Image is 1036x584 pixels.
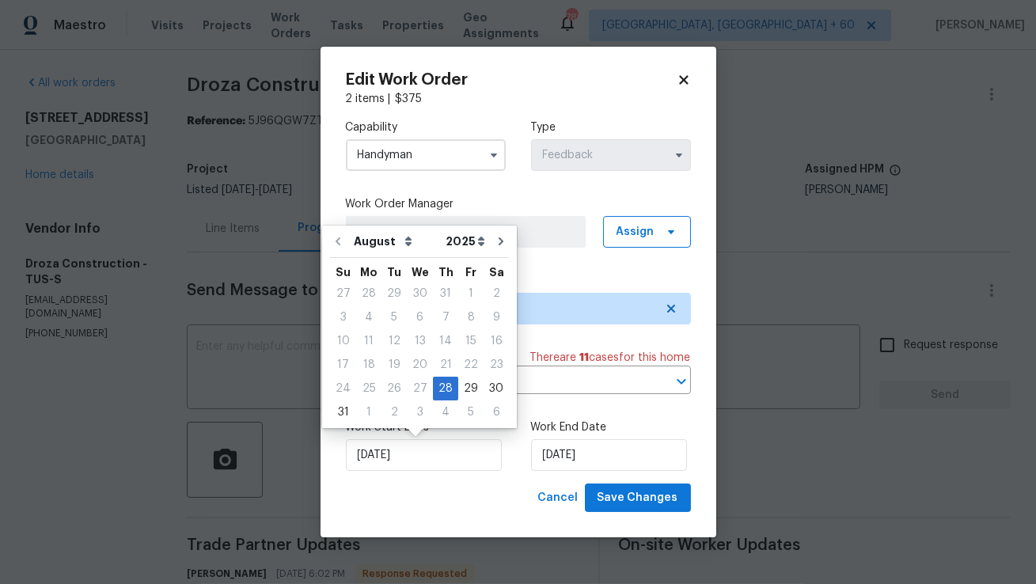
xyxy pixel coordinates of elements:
div: 4 [356,306,381,328]
div: 11 [356,330,381,352]
abbr: Tuesday [387,267,401,278]
div: 29 [458,377,484,400]
button: Save Changes [585,484,691,513]
div: Wed Aug 20 2025 [407,353,433,377]
label: Work End Date [531,419,691,435]
div: Thu Aug 14 2025 [433,329,458,353]
div: 22 [458,354,484,376]
div: 24 [330,377,356,400]
div: 30 [484,377,509,400]
div: 6 [484,401,509,423]
div: 31 [433,283,458,305]
input: Select... [346,139,506,171]
abbr: Friday [465,267,476,278]
div: 20 [407,354,433,376]
div: Tue Aug 05 2025 [381,305,407,329]
span: Cancel [538,488,579,508]
input: M/D/YYYY [346,439,502,471]
button: Open [670,370,693,392]
div: Mon Sep 01 2025 [356,400,381,424]
div: 3 [330,306,356,328]
abbr: Sunday [336,267,351,278]
div: 7 [433,306,458,328]
div: 26 [381,377,407,400]
div: Tue Aug 19 2025 [381,353,407,377]
label: Work Order Manager [346,196,691,212]
div: Sat Aug 16 2025 [484,329,509,353]
div: Fri Aug 01 2025 [458,282,484,305]
div: 25 [356,377,381,400]
div: Fri Aug 22 2025 [458,353,484,377]
div: Mon Aug 18 2025 [356,353,381,377]
div: 8 [458,306,484,328]
div: 27 [330,283,356,305]
div: 10 [330,330,356,352]
input: Select... [531,139,691,171]
div: Sat Aug 09 2025 [484,305,509,329]
span: $ 375 [396,93,423,104]
div: Tue Aug 12 2025 [381,329,407,353]
h2: Edit Work Order [346,72,677,88]
div: Sat Aug 02 2025 [484,282,509,305]
abbr: Thursday [438,267,453,278]
abbr: Monday [360,267,378,278]
div: Thu Aug 07 2025 [433,305,458,329]
div: 5 [458,401,484,423]
div: 23 [484,354,509,376]
div: 13 [407,330,433,352]
abbr: Saturday [489,267,504,278]
div: Wed Aug 06 2025 [407,305,433,329]
div: 14 [433,330,458,352]
div: Thu Sep 04 2025 [433,400,458,424]
div: Tue Jul 29 2025 [381,282,407,305]
div: Thu Aug 28 2025 [433,377,458,400]
div: 28 [433,377,458,400]
label: Type [531,119,691,135]
div: 21 [433,354,458,376]
div: 1 [458,283,484,305]
div: 3 [407,401,433,423]
div: Sun Aug 24 2025 [330,377,356,400]
div: 1 [356,401,381,423]
button: Show options [484,146,503,165]
div: 31 [330,401,356,423]
button: Go to next month [489,226,513,257]
select: Month [350,229,442,253]
span: There are case s for this home [530,350,691,366]
div: 29 [381,283,407,305]
div: Wed Aug 27 2025 [407,377,433,400]
div: Mon Aug 04 2025 [356,305,381,329]
input: M/D/YYYY [531,439,687,471]
span: Assign [617,224,655,240]
div: 30 [407,283,433,305]
label: Capability [346,119,506,135]
div: Wed Jul 30 2025 [407,282,433,305]
div: Sat Aug 23 2025 [484,353,509,377]
div: Sun Jul 27 2025 [330,282,356,305]
div: 15 [458,330,484,352]
div: 16 [484,330,509,352]
div: Sun Aug 17 2025 [330,353,356,377]
button: Show options [670,146,689,165]
div: Sat Aug 30 2025 [484,377,509,400]
div: Mon Jul 28 2025 [356,282,381,305]
div: Wed Aug 13 2025 [407,329,433,353]
div: 4 [433,401,458,423]
div: 17 [330,354,356,376]
button: Cancel [532,484,585,513]
select: Year [442,229,489,253]
div: 2 [484,283,509,305]
div: Mon Aug 11 2025 [356,329,381,353]
div: Thu Jul 31 2025 [433,282,458,305]
button: Go to previous month [326,226,350,257]
label: Trade Partner [346,273,691,289]
div: 6 [407,306,433,328]
div: Tue Aug 26 2025 [381,377,407,400]
div: Sat Sep 06 2025 [484,400,509,424]
div: Fri Aug 08 2025 [458,305,484,329]
div: 2 items | [346,91,691,107]
div: 27 [407,377,433,400]
div: Wed Sep 03 2025 [407,400,433,424]
div: Fri Aug 15 2025 [458,329,484,353]
span: Save Changes [598,488,678,508]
